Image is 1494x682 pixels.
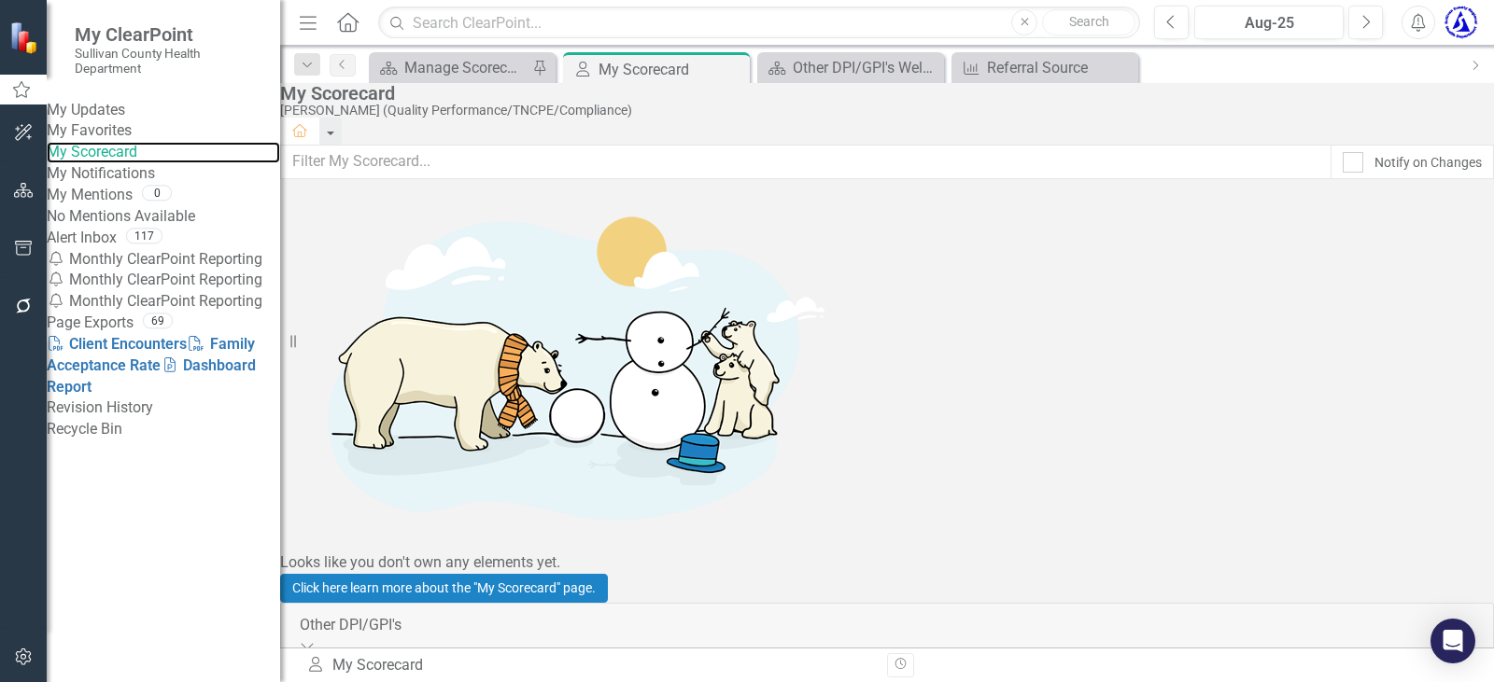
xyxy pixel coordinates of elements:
div: Monthly ClearPoint Reporting [47,249,280,271]
a: Alert Inbox [47,228,117,249]
div: Referral Source [987,56,1134,79]
a: My Mentions [47,185,133,206]
div: Aug-25 [1201,12,1337,35]
div: Open Intercom Messenger [1431,619,1475,663]
div: Monthly ClearPoint Reporting [47,291,280,313]
span: My ClearPoint [75,23,261,46]
img: Getting started [280,179,840,552]
div: Other DPI/GPI's [300,615,1474,636]
div: No Mentions Available [47,206,280,228]
a: My Updates [47,100,280,121]
div: Monthly ClearPoint Reporting [47,270,280,291]
a: Client Encounters [47,335,187,353]
span: Search [1069,14,1109,29]
img: ClearPoint Strategy [9,21,42,53]
a: My Favorites [47,120,280,142]
div: 0 [142,186,172,202]
div: My Scorecard [599,58,745,81]
a: Family Acceptance Rate [47,335,255,374]
a: Click here learn more about the "My Scorecard" page. [280,574,608,603]
a: Dashboard Report [47,356,256,396]
div: 69 [143,313,173,329]
a: Recycle Bin [47,419,280,440]
input: Search ClearPoint... [378,7,1140,39]
div: Other DPI/GPI's Welcome Page [793,56,939,79]
div: Manage Scorecards [404,56,528,79]
a: Referral Source [956,56,1134,79]
a: Page Exports [47,313,134,334]
a: My Scorecard [47,142,280,163]
a: My Notifications [47,163,280,185]
img: Lynsey Gollehon [1445,6,1478,39]
a: Manage Scorecards [373,56,528,79]
div: My Scorecard [306,655,873,676]
div: My Scorecard [280,83,1485,104]
button: Aug-25 [1194,6,1344,39]
div: Notify on Changes [1374,153,1482,172]
input: Filter My Scorecard... [280,145,1332,179]
a: Other DPI/GPI's Welcome Page [762,56,939,79]
div: 117 [126,228,162,244]
div: [PERSON_NAME] (Quality Performance/TNCPE/Compliance) [280,104,1485,118]
button: Search [1042,9,1135,35]
a: Revision History [47,397,280,419]
div: Looks like you don't own any elements yet. [280,552,1494,574]
small: Sullivan County Health Department [75,46,261,77]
